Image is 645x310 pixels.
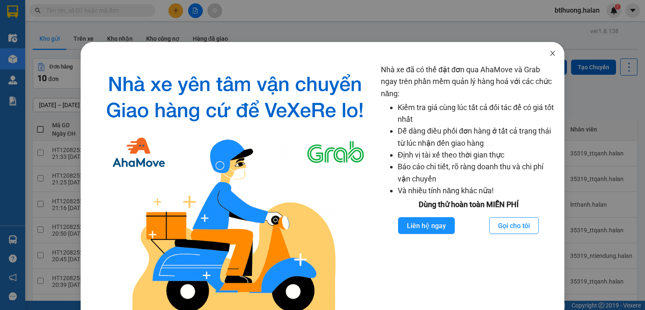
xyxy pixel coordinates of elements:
[398,217,455,234] button: Liên hệ ngay
[398,125,556,149] li: Dễ dàng điều phối đơn hàng ở tất cả trạng thái từ lúc nhận đến giao hàng
[407,221,446,231] span: Liên hệ ngay
[489,217,539,234] button: Gọi cho tôi
[398,149,556,161] li: Định vị tài xế theo thời gian thực
[541,42,564,66] button: Close
[398,185,556,197] li: Và nhiều tính năng khác nữa!
[381,199,556,210] div: Dùng thử hoàn toàn MIỄN PHÍ
[398,161,556,185] li: Báo cáo chi tiết, rõ ràng doanh thu và chi phí vận chuyển
[398,102,556,126] li: Kiểm tra giá cùng lúc tất cả đối tác để có giá tốt nhất
[498,221,530,231] span: Gọi cho tôi
[549,50,556,57] span: close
